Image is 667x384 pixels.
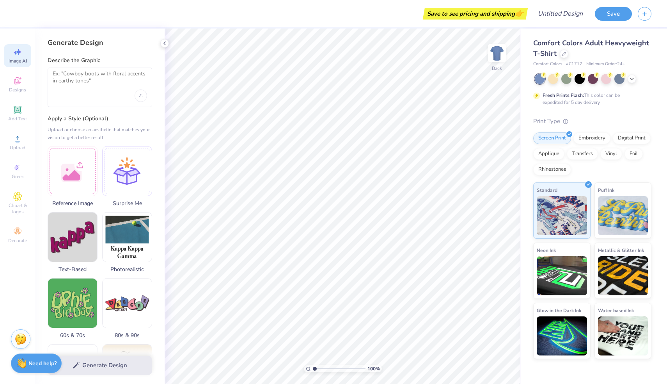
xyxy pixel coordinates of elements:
[103,279,152,328] img: 80s & 90s
[533,38,649,58] span: Comfort Colors Adult Heavyweight T-Shirt
[613,132,651,144] div: Digital Print
[533,117,651,126] div: Print Type
[8,238,27,244] span: Decorate
[537,196,587,235] img: Standard
[48,213,97,262] img: Text-Based
[48,57,152,64] label: Describe the Graphic
[566,61,582,68] span: # C1717
[135,89,147,102] div: Upload image
[48,279,97,328] img: 60s & 70s
[103,213,152,262] img: Photorealistic
[537,316,587,355] img: Glow in the Dark Ink
[8,116,27,122] span: Add Text
[537,246,556,254] span: Neon Ink
[425,8,526,20] div: Save to see pricing and shipping
[533,148,564,160] div: Applique
[598,316,648,355] img: Water based Ink
[624,148,643,160] div: Foil
[48,265,98,273] span: Text-Based
[598,256,648,295] img: Metallic & Glitter Ink
[598,196,648,235] img: Puff Ink
[537,306,581,314] span: Glow in the Dark Ink
[12,173,24,180] span: Greek
[10,145,25,151] span: Upload
[543,92,639,106] div: This color can be expedited for 5 day delivery.
[9,58,27,64] span: Image AI
[48,38,152,47] div: Generate Design
[533,164,571,175] div: Rhinestones
[567,148,598,160] div: Transfers
[515,9,523,18] span: 👉
[543,92,584,98] strong: Fresh Prints Flash:
[598,306,634,314] span: Water based Ink
[48,115,152,123] label: Apply a Style (Optional)
[537,186,557,194] span: Standard
[533,132,571,144] div: Screen Print
[489,45,505,61] img: Back
[4,202,31,215] span: Clipart & logos
[532,6,589,21] input: Untitled Design
[28,360,57,367] strong: Need help?
[600,148,622,160] div: Vinyl
[573,132,610,144] div: Embroidery
[102,265,152,273] span: Photorealistic
[537,256,587,295] img: Neon Ink
[102,331,152,339] span: 80s & 90s
[367,365,380,372] span: 100 %
[9,87,26,93] span: Designs
[598,186,614,194] span: Puff Ink
[102,199,152,207] span: Surprise Me
[595,7,632,21] button: Save
[492,65,502,72] div: Back
[533,61,562,68] span: Comfort Colors
[586,61,625,68] span: Minimum Order: 24 +
[598,246,644,254] span: Metallic & Glitter Ink
[48,199,98,207] span: Reference Image
[48,126,152,141] div: Upload or choose an aesthetic that matches your vision to get a better result
[48,331,98,339] span: 60s & 70s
